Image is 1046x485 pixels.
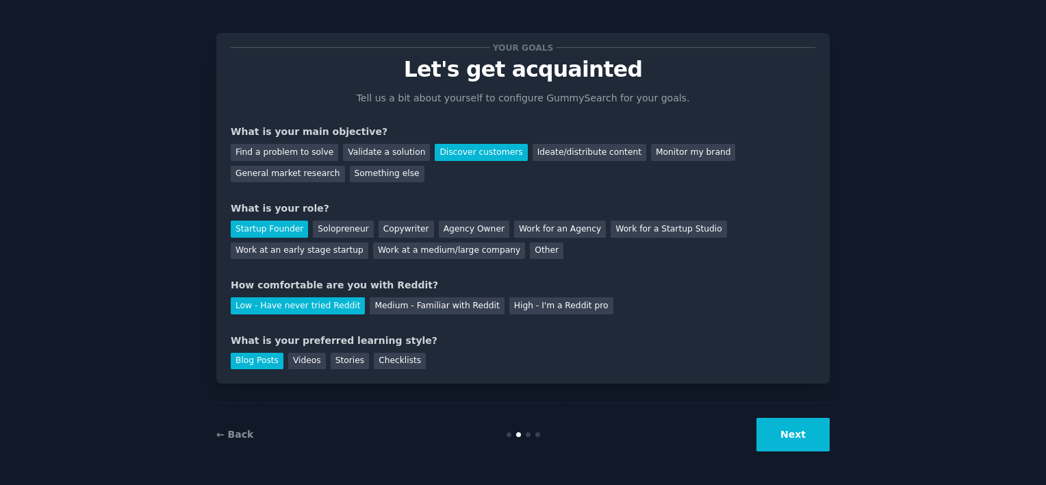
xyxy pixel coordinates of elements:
[331,353,369,370] div: Stories
[530,242,563,260] div: Other
[231,125,815,139] div: What is your main objective?
[231,144,338,161] div: Find a problem to solve
[533,144,646,161] div: Ideate/distribute content
[231,201,815,216] div: What is your role?
[231,221,308,238] div: Startup Founder
[374,353,426,370] div: Checklists
[373,242,525,260] div: Work at a medium/large company
[350,91,696,105] p: Tell us a bit about yourself to configure GummySearch for your goals.
[651,144,735,161] div: Monitor my brand
[288,353,326,370] div: Videos
[216,429,253,440] a: ← Back
[231,353,283,370] div: Blog Posts
[343,144,430,161] div: Validate a solution
[370,297,504,314] div: Medium - Familiar with Reddit
[509,297,613,314] div: High - I'm a Reddit pro
[611,221,726,238] div: Work for a Startup Studio
[231,58,815,82] p: Let's get acquainted
[439,221,509,238] div: Agency Owner
[350,166,424,183] div: Something else
[514,221,606,238] div: Work for an Agency
[231,278,815,293] div: How comfortable are you with Reddit?
[490,40,556,55] span: Your goals
[313,221,373,238] div: Solopreneur
[435,144,527,161] div: Discover customers
[379,221,434,238] div: Copywriter
[231,242,368,260] div: Work at an early stage startup
[231,334,815,348] div: What is your preferred learning style?
[231,166,345,183] div: General market research
[231,297,365,314] div: Low - Have never tried Reddit
[756,418,830,451] button: Next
